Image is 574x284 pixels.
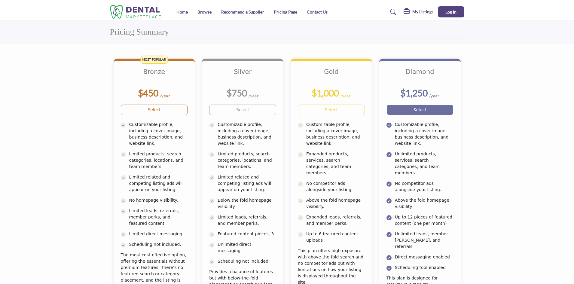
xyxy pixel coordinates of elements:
a: Select [386,105,453,115]
a: Select [121,105,188,115]
h5: My Listings [412,9,433,14]
p: Limited leads, referrals, member perks, and featured content. [129,208,188,227]
p: Scheduling not included. [218,258,276,264]
a: Pricing Page [274,9,297,14]
h3: Diamond [386,68,453,83]
sub: /year [340,93,351,98]
p: Scheduling tool enabled [395,264,453,271]
p: Featured content pieces, 3. [218,231,276,237]
img: Site Logo [110,5,164,19]
p: Limited related and competing listing ads will appear on your listing. [129,174,188,193]
a: Select [209,105,276,115]
h3: Gold [298,68,365,83]
p: Customizable profile, including a cover image, business description, and website link. [218,121,276,147]
p: No competitor ads alongside your listing. [395,180,453,193]
p: Unlimited direct messaging. [218,241,276,254]
b: $1,000 [312,87,339,98]
p: Customizable profile, including a cover image, business description, and website link. [306,121,365,147]
p: No competitor ads alongside your listing. [306,180,365,193]
p: Direct messaging enabled [395,254,453,260]
p: Unlimited leads, member [PERSON_NAME], and referrals [395,231,453,250]
p: No homepage visibility. [129,197,188,203]
p: Limited related and competing listing ads will appear on your listing. [218,174,276,193]
sub: /year [429,93,440,98]
div: My Listings [404,8,433,16]
sub: /year [160,93,170,98]
span: Log In [445,9,456,14]
button: Log In [438,6,464,17]
p: Unlimited products, services, search categories, and team members. [395,151,453,176]
p: Limited products, search categories, locations, and team members. [218,151,276,170]
a: Search [384,7,400,17]
h2: Pricing Summary [110,27,169,37]
p: Expanded products, services, search categories, and team members. [306,151,365,176]
p: Scheduling not included. [129,241,188,248]
sub: /year [249,93,259,98]
h3: Bronze [121,68,188,83]
span: MOST POPULAR [140,56,168,64]
p: Up to 12 pieces of featured content (one per month) [395,214,453,227]
p: Up to 6 featured content uploads [306,231,365,243]
p: Above the fold homepage visibility. [306,197,365,210]
a: Contact Us [307,9,328,14]
p: Above the fold homepage visibility [395,197,453,210]
p: Customizable profile, including a cover image, business description, and website link. [129,121,188,147]
p: Limited leads, referrals, and member perks. [218,214,276,227]
h3: Silver [209,68,276,83]
p: Expanded leads, referrals, and member perks. [306,214,365,227]
p: Limited products, search categories, locations, and team members. [129,151,188,170]
p: Below the fold homepage visibility. [218,197,276,210]
b: $450 [138,87,158,98]
a: Browse [197,9,212,14]
a: Home [176,9,188,14]
b: $1,250 [400,87,428,98]
a: Recommend a Supplier [221,9,264,14]
p: Limited direct messaging. [129,231,188,237]
p: Customizable profile, including a cover image, business description, and website link. [395,121,453,147]
b: $750 [227,87,247,98]
a: Select [298,105,365,115]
